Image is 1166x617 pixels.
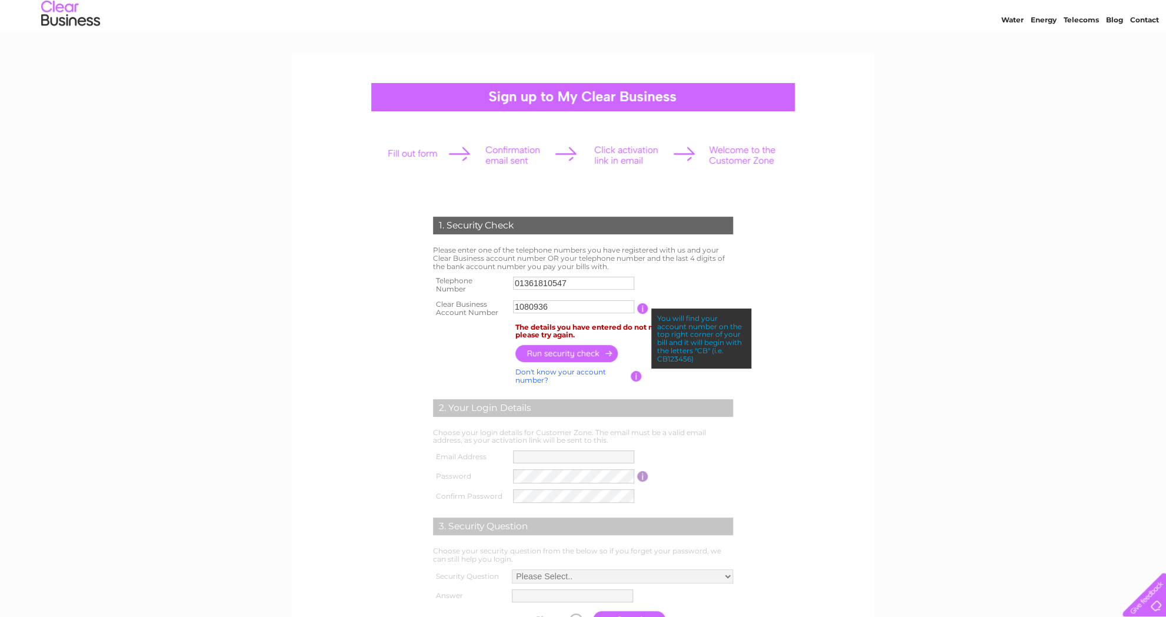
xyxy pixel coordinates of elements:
[430,566,509,586] th: Security Question
[430,273,510,297] th: Telephone Number
[430,544,736,566] td: Choose your security question from the below so if you forget your password, we can still help yo...
[1031,50,1057,59] a: Energy
[433,217,733,234] div: 1. Security Check
[430,586,509,605] th: Answer
[637,471,648,482] input: Information
[651,308,751,369] div: You will find your account number on the top right corner of your bill and it will begin with the...
[430,297,510,320] th: Clear Business Account Number
[515,367,606,384] a: Don't know your account number?
[1130,50,1159,59] a: Contact
[306,6,862,57] div: Clear Business is a trading name of Verastar Limited (registered in [GEOGRAPHIC_DATA] No. 3667643...
[631,371,642,382] input: Information
[944,6,1025,21] a: 0333 014 3131
[433,518,733,535] div: 3. Security Question
[430,426,736,448] td: Choose your login details for Customer Zone. The email must be a valid email address, as your act...
[512,320,736,343] td: The details you have entered do not match our records, please try again.
[1064,50,1099,59] a: Telecoms
[430,243,736,273] td: Please enter one of the telephone numbers you have registered with us and your Clear Business acc...
[637,303,648,314] input: Information
[41,31,101,67] img: logo.png
[430,486,510,506] th: Confirm Password
[1106,50,1123,59] a: Blog
[430,466,510,486] th: Password
[433,399,733,417] div: 2. Your Login Details
[1001,50,1024,59] a: Water
[430,447,510,466] th: Email Address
